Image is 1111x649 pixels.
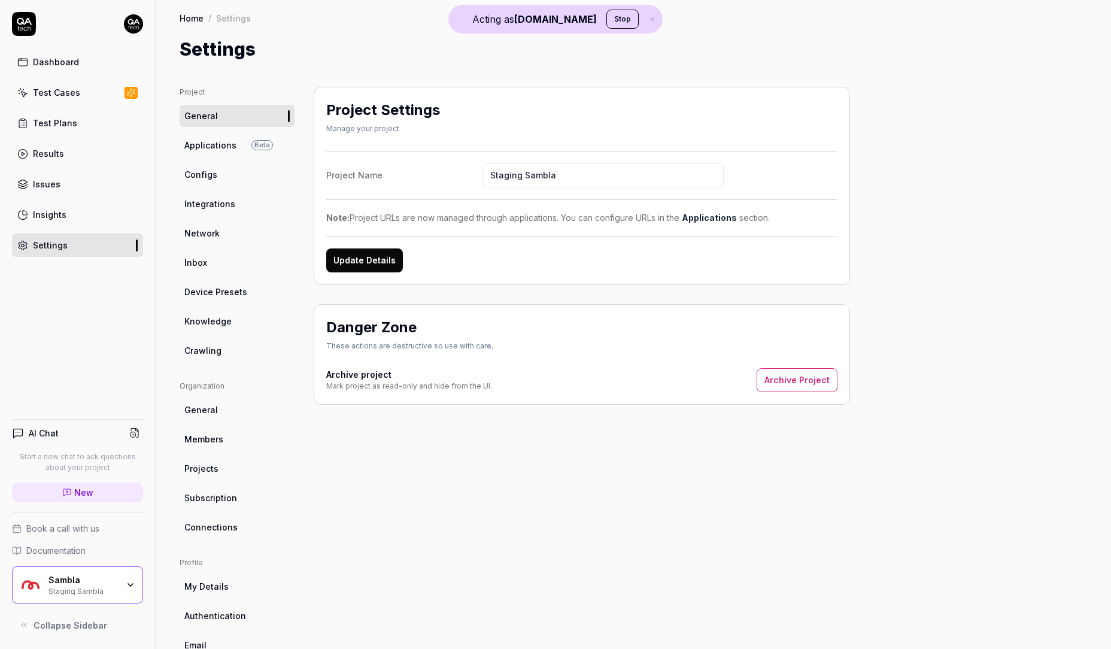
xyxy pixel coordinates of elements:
span: Applications [184,139,236,151]
button: Update Details [326,248,403,272]
button: Sambla LogoSamblaStaging Sambla [12,566,143,603]
a: Device Presets [180,281,295,303]
a: Knowledge [180,310,295,332]
a: Documentation [12,544,143,557]
a: Test Plans [12,111,143,135]
a: ApplicationsBeta [180,134,295,156]
a: Inbox [180,251,295,274]
span: Subscription [184,492,237,504]
img: Sambla Logo [20,574,41,596]
span: Beta [251,140,273,150]
div: These actions are destructive so use with care. [326,341,493,351]
span: Integrations [184,198,235,210]
span: Book a call with us [26,522,99,535]
span: Connections [184,521,238,533]
a: My Details [180,575,295,598]
a: Projects [180,457,295,480]
div: Sambla [48,575,118,586]
input: Project Name [482,163,724,187]
a: Test Cases [12,81,143,104]
div: Dashboard [33,56,79,68]
button: Archive Project [757,368,837,392]
a: Home [180,12,204,24]
h2: Danger Zone [326,317,417,338]
a: Members [180,428,295,450]
div: Organization [180,381,295,392]
a: Settings [12,233,143,257]
div: Staging Sambla [48,586,118,595]
a: General [180,399,295,421]
span: Configs [184,168,217,181]
span: Crawling [184,344,221,357]
div: Test Cases [33,86,80,99]
h1: Settings [180,36,256,63]
a: Integrations [180,193,295,215]
a: Applications [682,213,737,223]
a: Configs [180,163,295,186]
span: Collapse Sidebar [34,619,107,632]
h4: Archive project [326,368,492,381]
div: Project URLs are now managed through applications. You can configure URLs in the section. [326,211,837,224]
div: Settings [216,12,251,24]
h4: AI Chat [29,427,59,439]
div: Project [180,87,295,98]
span: General [184,404,218,416]
a: Issues [12,172,143,196]
span: Documentation [26,544,86,557]
span: Projects [184,462,218,475]
h2: Project Settings [326,99,440,121]
span: Knowledge [184,315,232,327]
span: Inbox [184,256,207,269]
span: My Details [184,580,229,593]
a: Network [180,222,295,244]
span: Authentication [184,609,246,622]
a: General [180,105,295,127]
button: Collapse Sidebar [12,613,143,637]
div: Manage your project [326,123,440,134]
div: Issues [33,178,60,190]
div: Profile [180,557,295,568]
a: Authentication [180,605,295,627]
a: New [12,483,143,502]
span: General [184,110,218,122]
a: Book a call with us [12,522,143,535]
span: Device Presets [184,286,247,298]
a: Insights [12,203,143,226]
span: Network [184,227,220,239]
button: Stop [606,10,639,29]
span: New [74,486,93,499]
div: Project Name [326,169,482,181]
a: Crawling [180,339,295,362]
div: Results [33,147,64,160]
a: Subscription [180,487,295,509]
div: Insights [33,208,66,221]
p: Start a new chat to ask questions about your project [12,451,143,473]
div: Mark project as read-only and hide from the UI. [326,381,492,392]
div: / [208,12,211,24]
div: Settings [33,239,68,251]
a: Connections [180,516,295,538]
img: 7ccf6c19-61ad-4a6c-8811-018b02a1b829.jpg [124,14,143,34]
a: Results [12,142,143,165]
div: Test Plans [33,117,77,129]
strong: Note: [326,213,350,223]
a: Dashboard [12,50,143,74]
span: Members [184,433,223,445]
